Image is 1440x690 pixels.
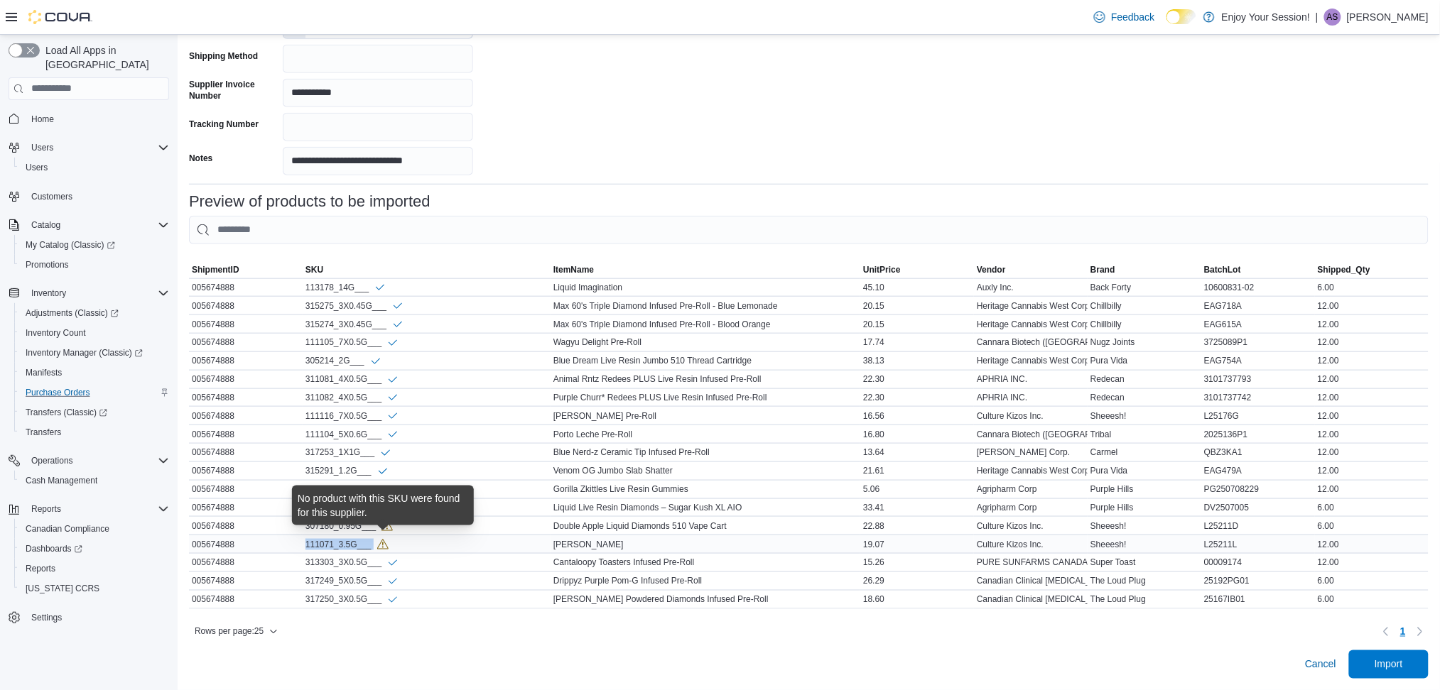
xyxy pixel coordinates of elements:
div: 005674888 [189,316,303,333]
div: 317253_1X1G___ [305,447,391,459]
label: Notes [189,153,212,164]
div: Pura Vida [1088,352,1201,369]
button: Home [3,109,175,129]
div: L25176G [1201,407,1315,425]
a: Dashboards [14,539,175,559]
span: Import [1375,657,1403,672]
div: 315274_3X0.45G___ [305,318,404,330]
div: 113178_14G___ [305,282,386,294]
div: Cannara Biotech ([GEOGRAPHIC_DATA]) Inc. [974,426,1088,443]
svg: Info [387,337,399,349]
a: Transfers (Classic) [14,402,175,422]
span: Cancel [1305,657,1336,672]
div: Heritage Cannabis West Corporation [974,297,1088,314]
div: 12.00 [1315,426,1429,443]
div: 16.56 [860,407,974,425]
div: 13.64 [860,444,974,461]
div: Liquid Live Resin Diamonds – Sugar Kush XL AIO [551,499,860,516]
span: Reports [20,560,169,577]
div: 5.06 [860,481,974,498]
span: Transfers (Classic) [20,404,169,421]
span: Manifests [20,364,169,381]
div: 005674888 [189,536,303,553]
img: Cova [28,10,92,24]
div: APHRIA INC. [974,371,1088,388]
div: Canadian Clinical [MEDICAL_DATA] Inc. [974,591,1088,608]
div: 111104_5X0.6G___ [305,428,399,440]
div: Auxly Inc. [974,279,1088,296]
div: 005674888 [189,481,303,498]
a: Feedback [1088,3,1160,31]
div: 317249_5X0.5G___ [305,575,399,587]
svg: Info [387,557,399,569]
span: Cash Management [20,472,169,489]
div: 6.00 [1315,591,1429,608]
div: PURE SUNFARMS CANADA CORP. [974,554,1088,571]
div: Blue Nerd-z Ceramic Tip Infused Pre-Roll [551,444,860,461]
div: Heritage Cannabis West Corporation [974,352,1088,369]
p: [PERSON_NAME] [1347,9,1429,26]
button: Vendor [974,261,1088,278]
div: 111105_7X0.5G___ [305,336,399,349]
div: Pura Vida [1088,462,1201,479]
span: Operations [31,455,73,466]
button: Cash Management [14,471,175,491]
svg: Info [387,576,399,587]
button: Users [26,139,59,156]
div: Venom OG Jumbo Slab Shatter [551,462,860,479]
div: 005674888 [189,371,303,388]
div: Sheeesh! [1088,536,1201,553]
p: Enjoy Your Session! [1222,9,1311,26]
div: 12.00 [1315,407,1429,425]
span: Inventory Manager (Classic) [26,347,143,358]
button: SKU [303,261,551,278]
div: [PERSON_NAME] [551,536,860,553]
div: 17.74 [860,334,974,351]
button: BatchLot [1201,261,1315,278]
button: Settings [3,607,175,628]
span: Users [26,162,48,173]
button: Cancel [1299,650,1342,679]
div: 12.00 [1315,481,1429,498]
button: Rows per page:25 [189,623,283,640]
svg: Info [374,282,386,293]
div: 005674888 [189,591,303,608]
button: Import [1349,650,1429,679]
div: 3101737793 [1201,371,1315,388]
div: 005674888 [189,554,303,571]
div: Tribal [1088,426,1201,443]
div: No product with this SKU were found for this supplier. [298,491,468,520]
svg: Info [387,429,399,440]
div: 315275_3X0.45G___ [305,300,404,312]
span: Inventory [26,285,169,302]
div: Sheeesh! [1088,517,1201,535]
span: Inventory Manager (Classic) [20,344,169,361]
svg: Info [387,410,399,422]
div: Redecan [1088,371,1201,388]
div: Chillbilly [1088,297,1201,314]
div: Heritage Cannabis West Corporation [974,462,1088,479]
span: Shipped_Qty [1318,264,1370,275]
a: Settings [26,609,67,626]
div: 12.00 [1315,297,1429,314]
div: Canadian Clinical [MEDICAL_DATA] Inc. [974,572,1088,589]
div: 111116_7X0.5G___ [305,410,399,422]
span: Transfers [20,424,169,441]
div: Culture Kizos Inc. [974,517,1088,535]
a: My Catalog (Classic) [20,236,121,253]
input: This is a search bar. As you type, the results lower in the page will automatically filter. [189,216,1429,244]
span: Dashboards [20,540,169,557]
span: Settings [31,612,62,623]
div: 6.00 [1315,279,1429,296]
button: ShipmentID [189,261,303,278]
nav: Complex example [9,103,169,665]
h3: Preview of products to be imported [189,193,431,210]
span: Purchase Orders [26,387,90,398]
a: Home [26,111,60,128]
a: Purchase Orders [20,384,96,401]
div: 22.30 [860,389,974,406]
div: Cannara Biotech ([GEOGRAPHIC_DATA]) Inc. [974,334,1088,351]
span: Manifests [26,367,62,378]
a: Manifests [20,364,67,381]
div: 26.29 [860,572,974,589]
